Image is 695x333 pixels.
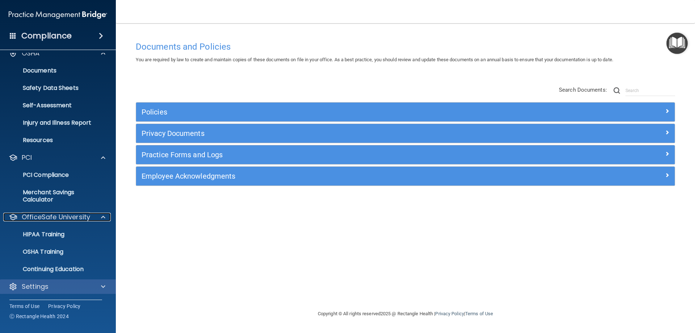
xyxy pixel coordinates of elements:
[22,213,90,221] p: OfficeSafe University
[21,31,72,41] h4: Compliance
[142,129,535,137] h5: Privacy Documents
[5,119,104,126] p: Injury and Illness Report
[5,137,104,144] p: Resources
[5,231,64,238] p: HIPAA Training
[142,108,535,116] h5: Policies
[5,171,104,179] p: PCI Compliance
[9,213,105,221] a: OfficeSafe University
[614,87,620,94] img: ic-search.3b580494.png
[559,87,607,93] span: Search Documents:
[9,303,39,310] a: Terms of Use
[625,85,675,96] input: Search
[48,303,81,310] a: Privacy Policy
[9,153,105,162] a: PCI
[5,84,104,92] p: Safety Data Sheets
[9,313,69,320] span: Ⓒ Rectangle Health 2024
[5,189,104,203] p: Merchant Savings Calculator
[9,49,105,58] a: OSHA
[142,149,669,161] a: Practice Forms and Logs
[435,311,464,316] a: Privacy Policy
[5,248,63,255] p: OSHA Training
[22,282,49,291] p: Settings
[666,33,688,54] button: Open Resource Center
[5,67,104,74] p: Documents
[9,8,107,22] img: PMB logo
[22,49,40,58] p: OSHA
[142,106,669,118] a: Policies
[142,172,535,180] h5: Employee Acknowledgments
[22,153,32,162] p: PCI
[9,282,105,291] a: Settings
[142,151,535,159] h5: Practice Forms and Logs
[142,170,669,182] a: Employee Acknowledgments
[273,302,538,325] div: Copyright © All rights reserved 2025 @ Rectangle Health | |
[5,102,104,109] p: Self-Assessment
[5,266,104,273] p: Continuing Education
[142,128,669,139] a: Privacy Documents
[465,311,493,316] a: Terms of Use
[136,42,675,51] h4: Documents and Policies
[136,57,613,62] span: You are required by law to create and maintain copies of these documents on file in your office. ...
